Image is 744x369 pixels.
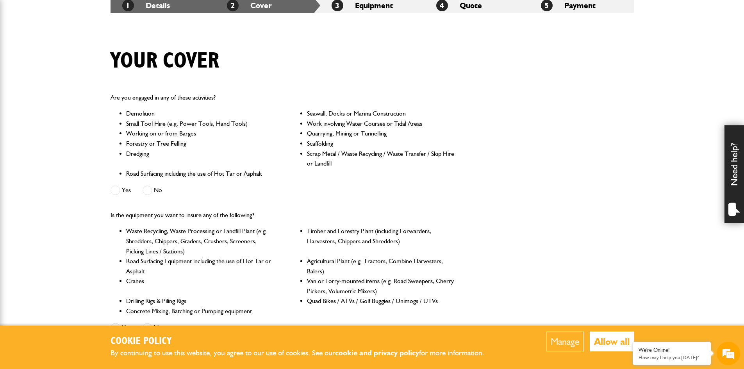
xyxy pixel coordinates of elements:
a: cookie and privacy policy [335,348,419,357]
h1: Your cover [111,48,219,74]
li: Small Tool Hire (e.g. Power Tools, Hand Tools) [126,119,274,129]
p: How may I help you today? [639,355,705,360]
p: By continuing to use this website, you agree to our use of cookies. See our for more information. [111,347,497,359]
a: 1Details [122,1,170,10]
li: Seawall, Docks or Marina Construction [307,109,455,119]
li: Scrap Metal / Waste Recycling / Waste Transfer / Skip Hire or Landfill [307,149,455,169]
label: No [143,185,162,195]
li: Timber and Forestry Plant (including Forwarders, Harvesters, Chippers and Shredders) [307,226,455,256]
div: Need help? [724,125,744,223]
li: Dredging [126,149,274,169]
li: Demolition [126,109,274,119]
li: Van or Lorry-mounted items (e.g. Road Sweepers, Cherry Pickers, Volumetric Mixers) [307,276,455,296]
h2: Cookie Policy [111,335,497,348]
label: Yes [111,185,131,195]
label: Yes [111,323,131,333]
label: No [143,323,162,333]
div: We're Online! [639,347,705,353]
li: Concrete Mixing, Batching or Pumping equipment [126,306,274,316]
li: Road Surfacing Equipment including the use of Hot Tar or Asphalt [126,256,274,276]
p: Are you engaged in any of these activities? [111,93,455,103]
p: Is the equipment you want to insure any of the following? [111,210,455,220]
button: Allow all [590,332,634,351]
li: Waste Recycling, Waste Processing or Landfill Plant (e.g. Shredders, Chippers, Graders, Crushers,... [126,226,274,256]
button: Manage [546,332,584,351]
li: Scaffolding [307,139,455,149]
li: Drilling Rigs & Piling Rigs [126,296,274,306]
li: Forestry or Tree Felling [126,139,274,149]
li: Work involving Water Courses or Tidal Areas [307,119,455,129]
li: Quarrying, Mining or Tunnelling [307,128,455,139]
li: Quad Bikes / ATVs / Golf Buggies / Unimogs / UTVs [307,296,455,306]
li: Cranes [126,276,274,296]
li: Agricultural Plant (e.g. Tractors, Combine Harvesters, Balers) [307,256,455,276]
li: Road Surfacing including the use of Hot Tar or Asphalt [126,169,274,179]
li: Working on or from Barges [126,128,274,139]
